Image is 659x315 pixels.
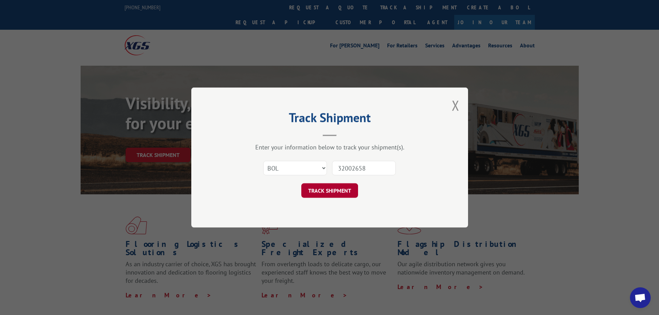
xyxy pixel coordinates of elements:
h2: Track Shipment [226,113,433,126]
div: Open chat [630,287,651,308]
button: Close modal [452,96,459,114]
button: TRACK SHIPMENT [301,183,358,198]
div: Enter your information below to track your shipment(s). [226,143,433,151]
input: Number(s) [332,161,396,175]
